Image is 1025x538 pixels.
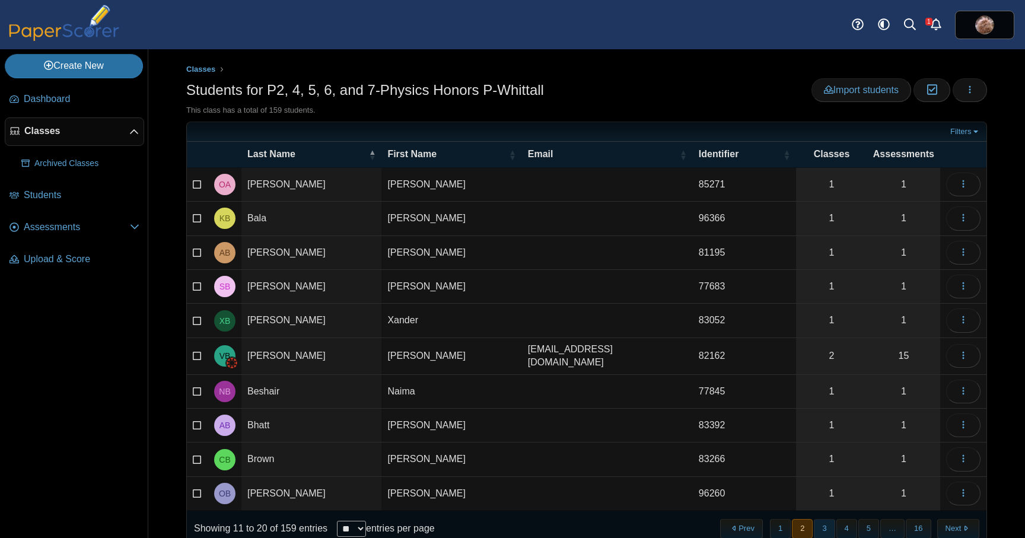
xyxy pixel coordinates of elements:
a: 1 [867,168,940,201]
a: 1 [867,443,940,476]
a: 2 [796,338,867,374]
td: Beshair [241,375,381,409]
td: [PERSON_NAME] [241,338,381,375]
span: Sophia Bassett [219,282,231,291]
img: canvas-logo.png [226,357,238,369]
a: 1 [867,409,940,442]
a: 1 [867,236,940,269]
span: Anisha Bhatt [219,421,231,429]
h1: Students for P2, 4, 5, 6, and 7-Physics Honors P-Whittall [186,80,544,100]
span: Email [528,148,677,161]
span: Last Name : Activate to invert sorting [368,149,375,161]
a: 1 [796,304,867,337]
a: 1 [796,168,867,201]
td: Bala [241,202,381,235]
a: ps.7gEweUQfp4xW3wTN [955,11,1014,39]
span: Upload & Score [24,253,139,266]
span: Naima Beshair [219,387,230,396]
a: 1 [867,477,940,510]
td: 77683 [693,270,796,304]
a: 1 [796,375,867,408]
td: [PERSON_NAME] [241,304,381,338]
span: Cyrus Brown [219,456,230,464]
span: Jean-Paul Whittall [975,15,994,34]
a: 1 [796,409,867,442]
a: Archived Classes [17,149,144,178]
a: Alerts [923,12,949,38]
span: First Name : Activate to sort [509,149,516,161]
span: First Name [387,148,506,161]
td: 77845 [693,375,796,409]
a: Create New [5,54,143,78]
a: Classes [183,62,219,77]
a: Students [5,182,144,210]
a: Assessments [5,214,144,242]
td: Naima [381,375,521,409]
td: [PERSON_NAME] [381,168,521,202]
span: Owen Brownstein [219,489,231,498]
span: Alexander Barr [219,249,231,257]
td: [PERSON_NAME] [381,202,521,235]
td: [PERSON_NAME] [241,236,381,270]
span: Email : Activate to sort [680,149,687,161]
td: 85271 [693,168,796,202]
td: [EMAIL_ADDRESS][DOMAIN_NAME] [522,338,693,375]
td: Brown [241,443,381,476]
span: Import students [824,85,899,95]
span: Identifier [699,148,781,161]
td: Bhatt [241,409,381,443]
td: [PERSON_NAME] [381,236,521,270]
td: 96366 [693,202,796,235]
span: Assessments [873,148,934,161]
a: Filters [947,126,983,138]
td: 83052 [693,304,796,338]
span: Classes [24,125,129,138]
img: PaperScorer [5,5,123,41]
td: [PERSON_NAME] [241,270,381,304]
td: [PERSON_NAME] [241,168,381,202]
span: Identifier : Activate to sort [783,149,790,161]
a: PaperScorer [5,33,123,43]
a: Classes [5,117,144,146]
img: ps.7gEweUQfp4xW3wTN [975,15,994,34]
td: 83266 [693,443,796,476]
td: Xander [381,304,521,338]
a: 1 [796,477,867,510]
div: This class has a total of 159 students. [186,105,987,116]
a: 1 [796,202,867,235]
label: entries per page [366,523,435,533]
a: 1 [867,202,940,235]
td: 81195 [693,236,796,270]
span: Assessments [24,221,130,234]
a: Dashboard [5,85,144,114]
td: 96260 [693,477,796,511]
a: 15 [867,338,940,374]
a: Upload & Score [5,246,144,274]
span: Last Name [247,148,366,161]
span: Viktor Benko [219,352,231,360]
a: 1 [867,304,940,337]
a: 1 [796,443,867,476]
span: Kartikeya Bala [219,214,231,222]
span: Students [24,189,139,202]
td: [PERSON_NAME] [241,477,381,511]
span: Archived Classes [34,158,139,170]
span: Classes [802,148,861,161]
span: Dashboard [24,93,139,106]
td: [PERSON_NAME] [381,409,521,443]
td: 82162 [693,338,796,375]
a: Import students [811,78,911,102]
td: [PERSON_NAME] [381,338,521,375]
a: 1 [867,270,940,303]
td: [PERSON_NAME] [381,477,521,511]
a: 1 [796,270,867,303]
td: [PERSON_NAME] [381,443,521,476]
span: Xander Beck [219,317,231,325]
span: Classes [186,65,215,74]
a: 1 [796,236,867,269]
span: Olivia Ayson [219,180,231,189]
td: [PERSON_NAME] [381,270,521,304]
td: 83392 [693,409,796,443]
a: 1 [867,375,940,408]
